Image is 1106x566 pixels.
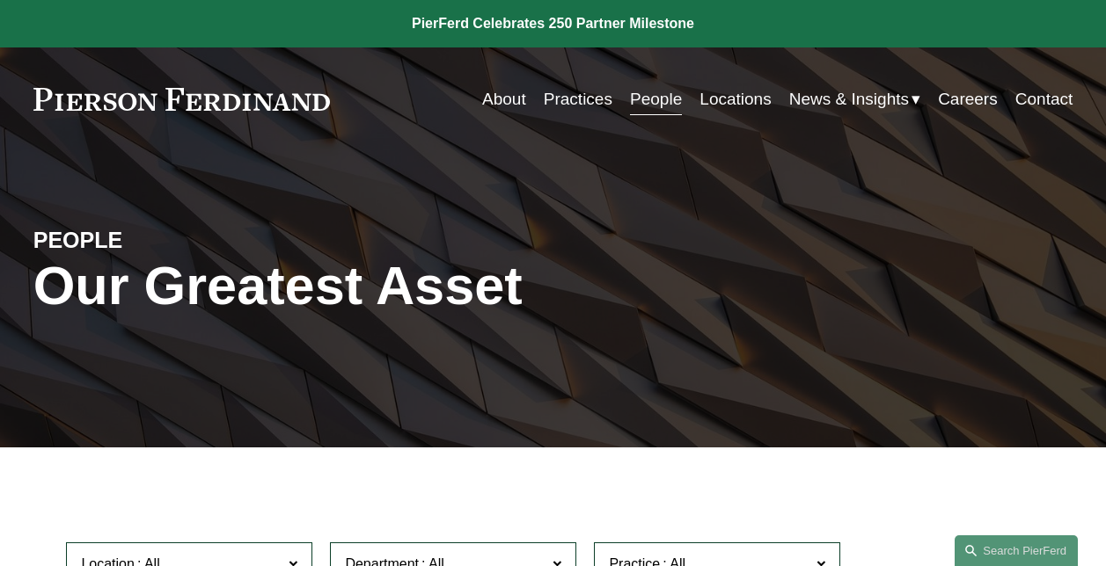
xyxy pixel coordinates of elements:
[955,535,1078,566] a: Search this site
[789,83,920,116] a: folder dropdown
[1015,83,1073,116] a: Contact
[482,83,526,116] a: About
[630,83,682,116] a: People
[33,255,727,316] h1: Our Greatest Asset
[699,83,771,116] a: Locations
[938,83,998,116] a: Careers
[544,83,612,116] a: Practices
[789,84,909,114] span: News & Insights
[33,227,293,255] h4: PEOPLE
